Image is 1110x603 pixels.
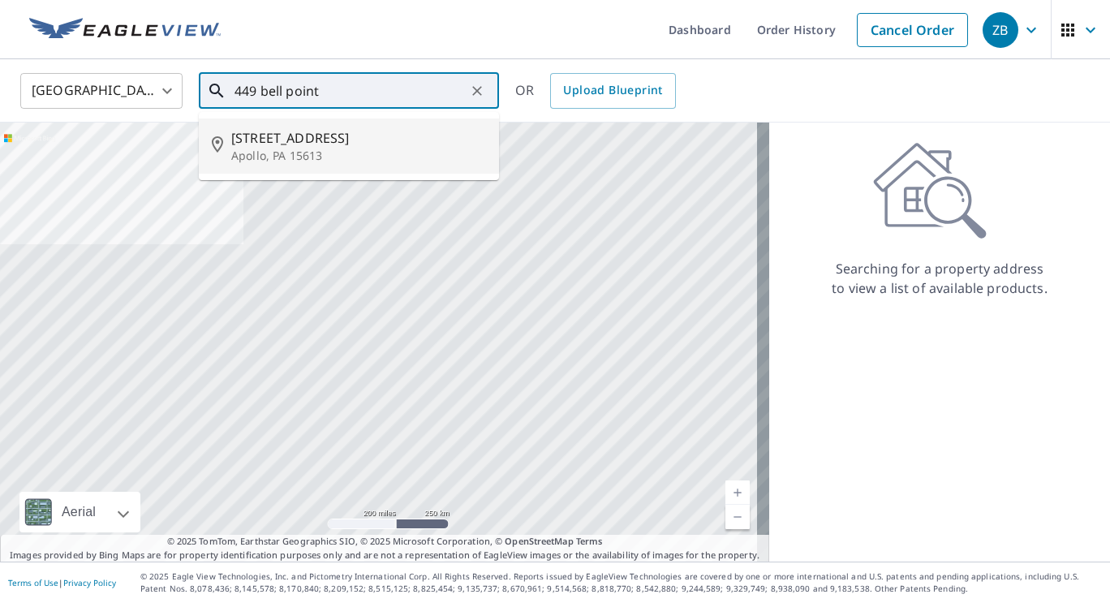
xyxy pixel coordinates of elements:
[550,73,675,109] a: Upload Blueprint
[234,68,466,114] input: Search by address or latitude-longitude
[20,68,183,114] div: [GEOGRAPHIC_DATA]
[231,128,486,148] span: [STREET_ADDRESS]
[29,18,221,42] img: EV Logo
[167,535,603,549] span: © 2025 TomTom, Earthstar Geographics SIO, © 2025 Microsoft Corporation, ©
[983,12,1018,48] div: ZB
[231,148,486,164] p: Apollo, PA 15613
[63,577,116,588] a: Privacy Policy
[725,480,750,505] a: Current Level 5, Zoom In
[19,492,140,532] div: Aerial
[57,492,101,532] div: Aerial
[140,571,1102,595] p: © 2025 Eagle View Technologies, Inc. and Pictometry International Corp. All Rights Reserved. Repo...
[8,578,116,588] p: |
[563,80,662,101] span: Upload Blueprint
[515,73,676,109] div: OR
[466,80,488,102] button: Clear
[576,535,603,547] a: Terms
[8,577,58,588] a: Terms of Use
[831,259,1048,298] p: Searching for a property address to view a list of available products.
[857,13,968,47] a: Cancel Order
[725,505,750,529] a: Current Level 5, Zoom Out
[505,535,573,547] a: OpenStreetMap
